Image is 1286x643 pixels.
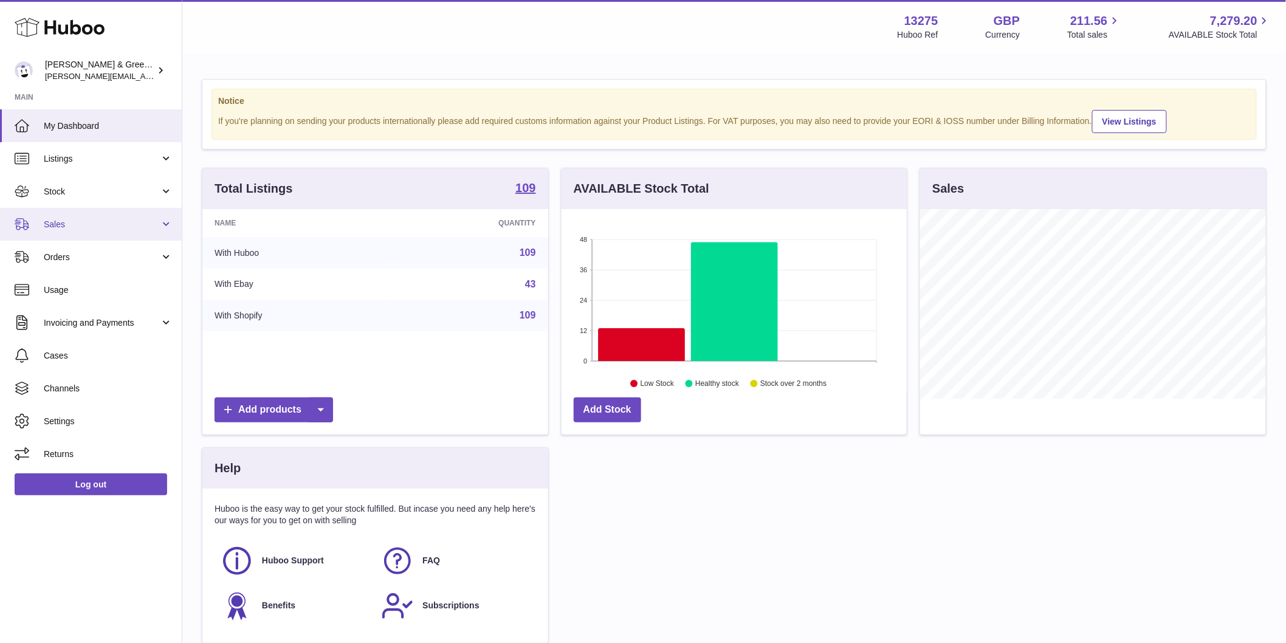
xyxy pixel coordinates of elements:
[44,284,173,296] span: Usage
[1169,13,1271,41] a: 7,279.20 AVAILABLE Stock Total
[44,350,173,362] span: Cases
[44,252,160,263] span: Orders
[695,380,740,388] text: Healthy stock
[515,182,535,196] a: 109
[218,108,1250,133] div: If you're planning on sending your products internationally please add required customs informati...
[520,310,536,320] a: 109
[221,590,369,622] a: Benefits
[1067,13,1121,41] a: 211.56 Total sales
[45,59,154,82] div: [PERSON_NAME] & Green Ltd
[994,13,1020,29] strong: GBP
[202,209,389,237] th: Name
[422,555,440,566] span: FAQ
[44,416,173,427] span: Settings
[574,181,709,197] h3: AVAILABLE Stock Total
[15,61,33,80] img: ellen@bluebadgecompany.co.uk
[574,397,641,422] a: Add Stock
[580,266,587,273] text: 36
[381,545,529,577] a: FAQ
[580,327,587,334] text: 12
[515,182,535,194] strong: 109
[44,317,160,329] span: Invoicing and Payments
[44,219,160,230] span: Sales
[45,71,244,81] span: [PERSON_NAME][EMAIL_ADDRESS][DOMAIN_NAME]
[422,600,479,611] span: Subscriptions
[641,380,675,388] text: Low Stock
[15,473,167,495] a: Log out
[44,186,160,198] span: Stock
[580,236,587,243] text: 48
[583,357,587,365] text: 0
[986,29,1020,41] div: Currency
[932,181,964,197] h3: Sales
[218,95,1250,107] strong: Notice
[580,297,587,304] text: 24
[898,29,938,41] div: Huboo Ref
[202,237,389,269] td: With Huboo
[44,153,160,165] span: Listings
[215,460,241,476] h3: Help
[215,181,293,197] h3: Total Listings
[44,120,173,132] span: My Dashboard
[520,247,536,258] a: 109
[221,545,369,577] a: Huboo Support
[1070,13,1107,29] span: 211.56
[262,555,324,566] span: Huboo Support
[1169,29,1271,41] span: AVAILABLE Stock Total
[202,269,389,300] td: With Ebay
[202,300,389,331] td: With Shopify
[381,590,529,622] a: Subscriptions
[1067,29,1121,41] span: Total sales
[1210,13,1257,29] span: 7,279.20
[215,503,536,526] p: Huboo is the easy way to get your stock fulfilled. But incase you need any help here's our ways f...
[44,449,173,460] span: Returns
[1092,110,1167,133] a: View Listings
[525,279,536,289] a: 43
[262,600,295,611] span: Benefits
[389,209,548,237] th: Quantity
[760,380,827,388] text: Stock over 2 months
[904,13,938,29] strong: 13275
[44,383,173,394] span: Channels
[215,397,333,422] a: Add products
